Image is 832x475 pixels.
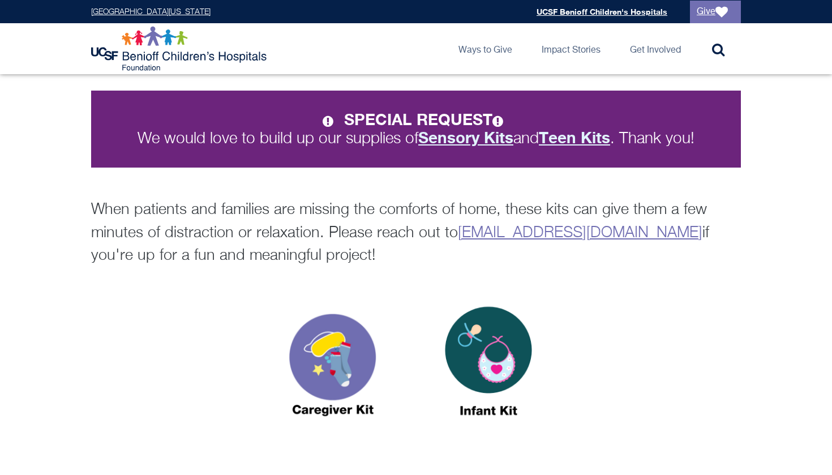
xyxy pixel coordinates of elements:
img: infant kit [418,285,559,448]
a: Sensory Kits [418,131,513,147]
a: [GEOGRAPHIC_DATA][US_STATE] [91,8,211,16]
p: We would love to build up our supplies of and . Thank you! [111,111,721,147]
strong: Teen Kits [539,128,610,147]
strong: Sensory Kits [418,128,513,147]
a: Impact Stories [533,23,610,74]
a: Teen Kits [539,131,610,147]
img: caregiver kit [262,285,404,448]
a: Get Involved [621,23,690,74]
strong: SPECIAL REQUEST [344,110,509,129]
img: Logo for UCSF Benioff Children's Hospitals Foundation [91,26,269,71]
a: [EMAIL_ADDRESS][DOMAIN_NAME] [458,225,702,241]
p: When patients and families are missing the comforts of home, these kits can give them a few minut... [91,199,741,268]
a: Ways to Give [449,23,521,74]
a: UCSF Benioff Children's Hospitals [537,7,667,16]
a: Give [690,1,741,23]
